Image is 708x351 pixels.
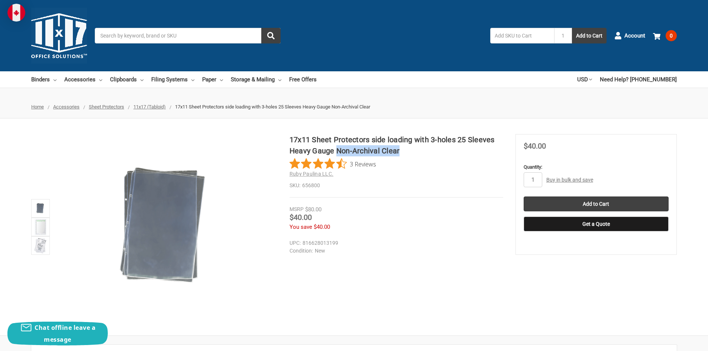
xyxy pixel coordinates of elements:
[647,331,708,351] iframe: Google Customer Reviews
[95,28,281,43] input: Search by keyword, brand or SKU
[600,71,677,88] a: Need Help? [PHONE_NUMBER]
[31,104,44,110] a: Home
[524,196,669,211] input: Add to Cart
[290,247,500,255] dd: New
[7,4,25,22] img: duty and tax information for Canada
[524,217,669,231] button: Get a Quote
[74,134,259,320] img: 17x11 Sheet Protectors side loading with 3-holes 25 Sleeves Heavy Gauge Non-Archival Clear
[175,104,370,110] span: 17x11 Sheet Protectors side loading with 3-holes 25 Sleeves Heavy Gauge Non-Archival Clear
[524,163,669,171] label: Quantity:
[290,247,313,255] dt: Condition:
[31,8,87,64] img: 11x17.com
[32,200,49,217] img: 17x11 Sheet Protectors side loading with 3-holes 25 Sleeves Heavy Gauge Non-Archival Clear
[524,142,546,150] span: $40.00
[577,71,592,88] a: USD
[350,158,376,169] span: 3 Reviews
[289,71,317,88] a: Free Offers
[290,239,301,247] dt: UPC:
[35,324,96,344] span: Chat offline leave a message
[624,32,645,40] span: Account
[666,30,677,41] span: 0
[7,322,108,345] button: Chat offline leave a message
[31,71,56,88] a: Binders
[133,104,166,110] a: 11x17 (Tabloid)
[290,171,333,177] a: Ruby Paulina LLC.
[614,26,645,45] a: Account
[202,71,223,88] a: Paper
[290,213,312,222] span: $40.00
[35,219,46,235] img: 17x11 Sheet Protectors side loading with 3-holes 25 Sleeves Heavy Gauge Non-Archival Clear
[572,28,607,43] button: Add to Cart
[290,134,503,156] h1: 17x11 Sheet Protectors side loading with 3-holes 25 Sleeves Heavy Gauge Non-Archival Clear
[110,71,143,88] a: Clipboards
[290,239,500,247] dd: 816628013199
[231,71,281,88] a: Storage & Mailing
[653,26,677,45] a: 0
[314,224,330,230] span: $40.00
[290,158,376,169] button: Rated 4.7 out of 5 stars from 3 reviews. Jump to reviews.
[546,177,593,183] a: Buy in bulk and save
[290,224,312,230] span: You save
[290,205,304,213] div: MSRP
[151,71,194,88] a: Filing Systems
[290,182,503,189] dd: 656800
[53,104,80,110] a: Accessories
[64,71,102,88] a: Accessories
[305,206,321,213] span: $80.00
[490,28,554,43] input: Add SKU to Cart
[32,237,49,254] img: 11x17 Sheet Protector Poly with holes on 11" side 556600
[290,182,300,189] dt: SKU:
[89,104,124,110] a: Sheet Protectors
